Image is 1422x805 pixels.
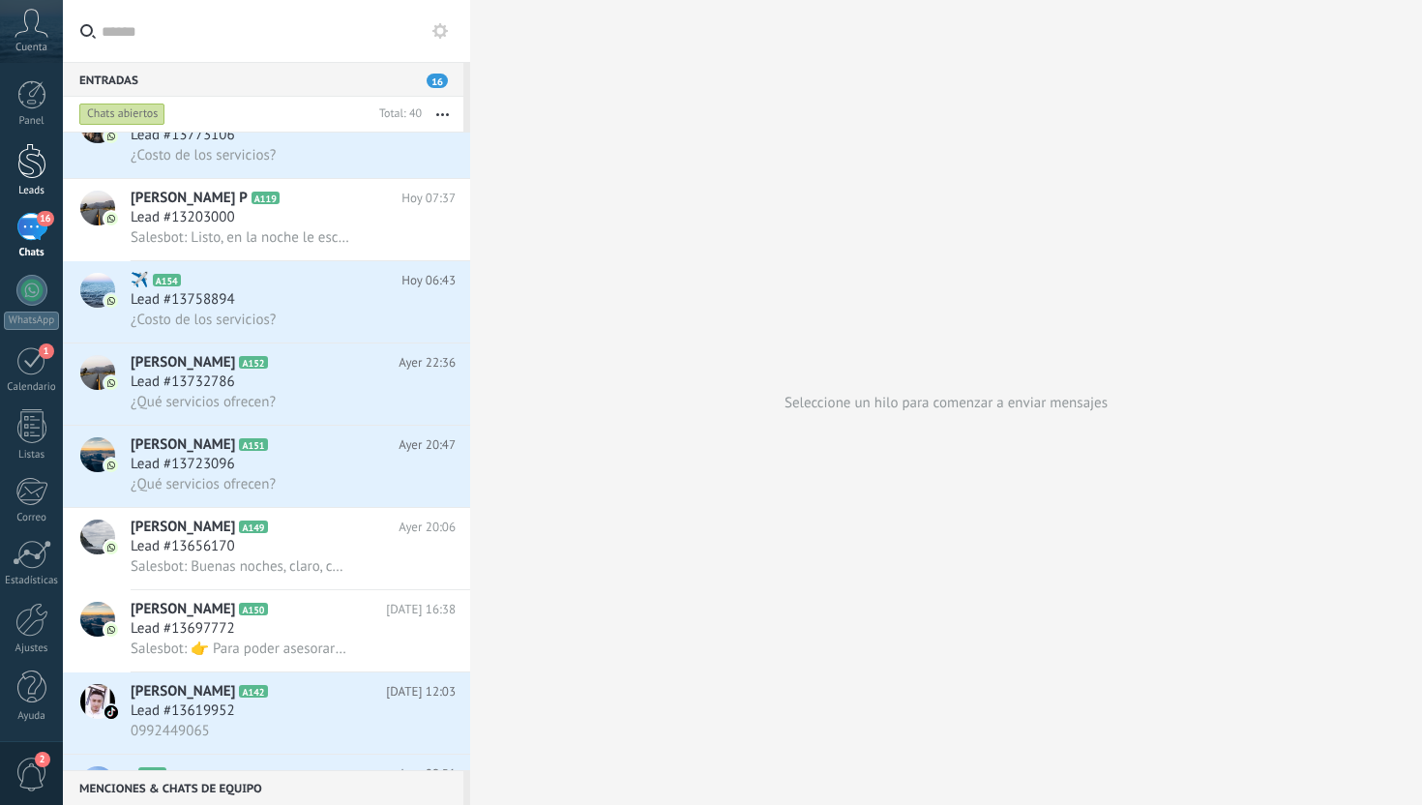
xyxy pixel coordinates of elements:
[104,541,118,554] img: icon
[104,623,118,637] img: icon
[138,767,166,780] span: A147
[131,537,235,556] span: Lead #13656170
[4,449,60,462] div: Listas
[399,764,456,784] span: Ayer 09:51
[386,682,456,701] span: [DATE] 12:03
[131,189,248,208] span: [PERSON_NAME] P
[131,126,235,145] span: Lead #13773106
[131,290,235,310] span: Lead #13758894
[401,189,456,208] span: Hoy 07:37
[239,685,267,698] span: A142
[79,103,165,126] div: Chats abiertos
[4,115,60,128] div: Panel
[35,752,50,767] span: 2
[131,640,349,658] span: Salesbot: 👉 Para poder asesorarte mejor, por favor elige una opción: 1️⃣ Quiero más información 2...
[131,557,349,576] span: Salesbot: Buenas noches, claro, con gusto. Le agendo para el 4 de Octubre.
[131,146,276,164] span: ¿Costo de los servicios?
[131,435,235,455] span: [PERSON_NAME]
[131,518,235,537] span: [PERSON_NAME]
[252,192,280,204] span: A119
[399,518,456,537] span: Ayer 20:06
[131,271,149,290] span: ✈️
[239,356,267,369] span: A152
[4,312,59,330] div: WhatsApp
[153,274,181,286] span: A154
[104,294,118,308] img: icon
[104,212,118,225] img: icon
[399,435,456,455] span: Ayer 20:47
[371,104,422,124] div: Total: 40
[422,97,463,132] button: Más
[63,62,463,97] div: Entradas
[401,271,456,290] span: Hoy 06:43
[63,261,470,343] a: avataricon✈️A154Hoy 06:43Lead #13758894¿Costo de los servicios?
[4,247,60,259] div: Chats
[386,600,456,619] span: [DATE] 16:38
[104,376,118,390] img: icon
[63,426,470,507] a: avataricon[PERSON_NAME]A151Ayer 20:47Lead #13723096¿Qué servicios ofrecen?
[239,438,267,451] span: A151
[131,701,235,721] span: Lead #13619952
[427,74,448,88] span: 16
[37,211,53,226] span: 16
[4,185,60,197] div: Leads
[131,311,276,329] span: ¿Costo de los servicios?
[4,710,60,723] div: Ayuda
[4,575,60,587] div: Estadísticas
[239,521,267,533] span: A149
[131,455,235,474] span: Lead #13723096
[131,228,349,247] span: Salesbot: Listo, en la noche le escribo entonces.
[104,459,118,472] img: icon
[131,353,235,373] span: [PERSON_NAME]
[104,130,118,143] img: icon
[131,682,235,701] span: [PERSON_NAME]
[131,722,210,740] span: 0992449065
[104,705,118,719] img: icon
[63,97,470,178] a: avatariconLead #13773106¿Costo de los servicios?
[4,642,60,655] div: Ajustes
[63,508,470,589] a: avataricon[PERSON_NAME]A149Ayer 20:06Lead #13656170Salesbot: Buenas noches, claro, con gusto. Le ...
[63,590,470,671] a: avataricon[PERSON_NAME]A150[DATE] 16:38Lead #13697772Salesbot: 👉 Para poder asesorarte mejor, por...
[131,373,235,392] span: Lead #13732786
[63,179,470,260] a: avataricon[PERSON_NAME] PA119Hoy 07:37Lead #13203000Salesbot: Listo, en la noche le escribo enton...
[63,770,463,805] div: Menciones & Chats de equipo
[131,619,235,639] span: Lead #13697772
[4,512,60,524] div: Correo
[131,764,134,784] span: .
[239,603,267,615] span: A150
[39,343,54,359] span: 1
[63,343,470,425] a: avataricon[PERSON_NAME]A152Ayer 22:36Lead #13732786¿Qué servicios ofrecen?
[131,600,235,619] span: [PERSON_NAME]
[131,208,235,227] span: Lead #13203000
[15,42,47,54] span: Cuenta
[4,381,60,394] div: Calendario
[63,672,470,754] a: avataricon[PERSON_NAME]A142[DATE] 12:03Lead #136199520992449065
[399,353,456,373] span: Ayer 22:36
[131,475,276,493] span: ¿Qué servicios ofrecen?
[131,393,276,411] span: ¿Qué servicios ofrecen?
